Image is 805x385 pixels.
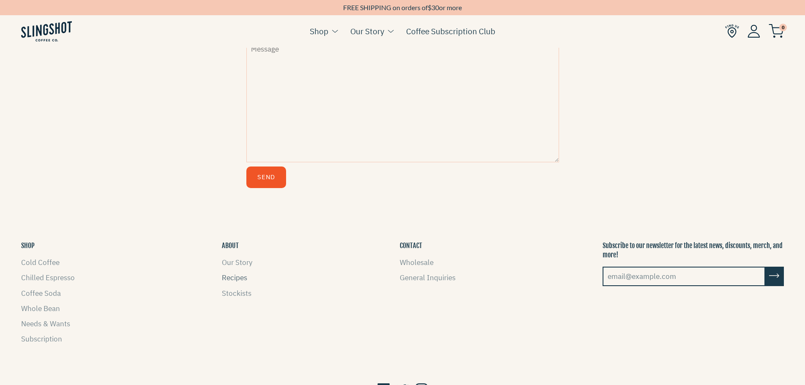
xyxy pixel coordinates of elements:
[222,289,251,298] a: Stockists
[222,241,239,250] button: ABOUT
[21,304,60,313] a: Whole Bean
[400,241,422,250] button: CONTACT
[21,319,70,328] a: Needs & Wants
[21,289,61,298] a: Coffee Soda
[400,258,434,267] a: Wholesale
[21,258,60,267] a: Cold Coffee
[246,167,286,188] button: Send
[603,241,784,260] p: Subscribe to our newsletter for the latest news, discounts, merch, and more!
[603,267,765,286] input: email@example.com
[310,25,328,38] a: Shop
[21,273,75,282] a: Chilled Espresso
[222,258,252,267] a: Our Story
[748,25,760,38] img: Account
[769,26,784,36] a: 0
[779,24,787,31] span: 0
[21,334,62,344] a: Subscription
[725,24,739,38] img: Find Us
[428,3,431,11] span: $
[222,273,247,282] a: Recipes
[406,25,495,38] a: Coffee Subscription Club
[400,273,456,282] a: General Inquiries
[769,24,784,38] img: cart
[350,25,384,38] a: Our Story
[431,3,439,11] span: 30
[21,241,35,250] button: SHOP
